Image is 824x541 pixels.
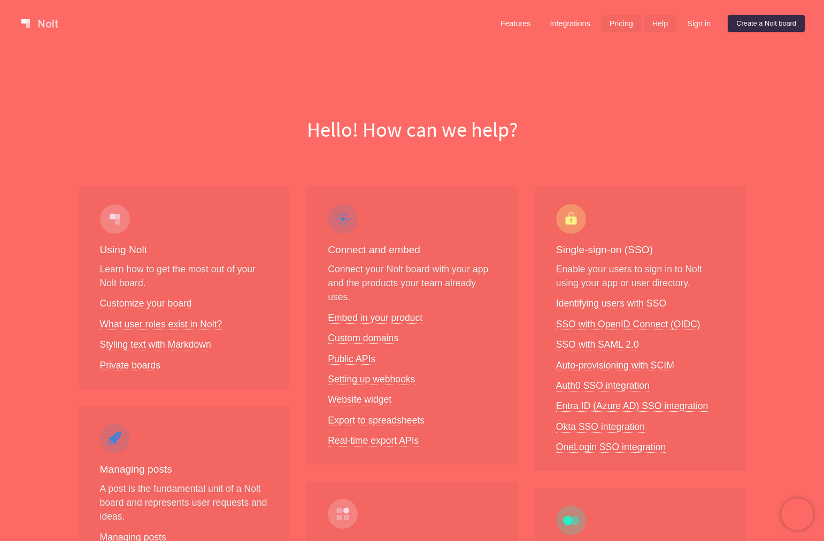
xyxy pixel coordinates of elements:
a: Embed in your product [328,312,422,324]
a: Styling text with Markdown [100,339,211,350]
a: Export to spreadsheets [328,415,425,426]
a: SSO with OpenID Connect (OIDC) [556,319,700,330]
h3: Managing posts [100,462,268,477]
a: Features [492,15,540,32]
p: A post is the fundamental unit of a Nolt board and represents user requests and ideas. [100,482,268,524]
a: Custom domains [328,333,398,344]
a: Help [644,15,677,32]
a: What user roles exist in Nolt? [100,319,222,330]
a: Create a Nolt board [728,15,805,32]
a: Auto-provisioning with SCIM [556,360,674,371]
a: Okta SSO integration [556,421,645,433]
iframe: Chatra live chat [781,498,813,530]
h3: Single-sign-on (SSO) [556,242,725,258]
h3: Connect and embed [328,242,496,258]
a: Website widget [328,394,391,405]
a: SSO with SAML 2.0 [556,339,639,350]
a: Auth0 SSO integration [556,380,650,391]
a: Integrations [541,15,598,32]
h3: Using Nolt [100,242,268,258]
a: Pricing [601,15,642,32]
a: Private boards [100,360,160,371]
a: Real-time export APIs [328,435,419,446]
a: Public APIs [328,354,375,365]
a: Identifying users with SSO [556,298,666,309]
p: Learn how to get the most out of your Nolt board. [100,262,268,291]
h1: Hello! How can we help? [9,115,815,144]
a: Entra ID (Azure AD) SSO integration [556,401,709,412]
a: Sign in [679,15,719,32]
p: Enable your users to sign in to Nolt using your app or user directory. [556,262,725,291]
a: OneLogin SSO integration [556,442,666,453]
a: Setting up webhooks [328,374,415,385]
a: Customize your board [100,298,192,309]
p: Connect your Nolt board with your app and the products your team already uses. [328,262,496,304]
